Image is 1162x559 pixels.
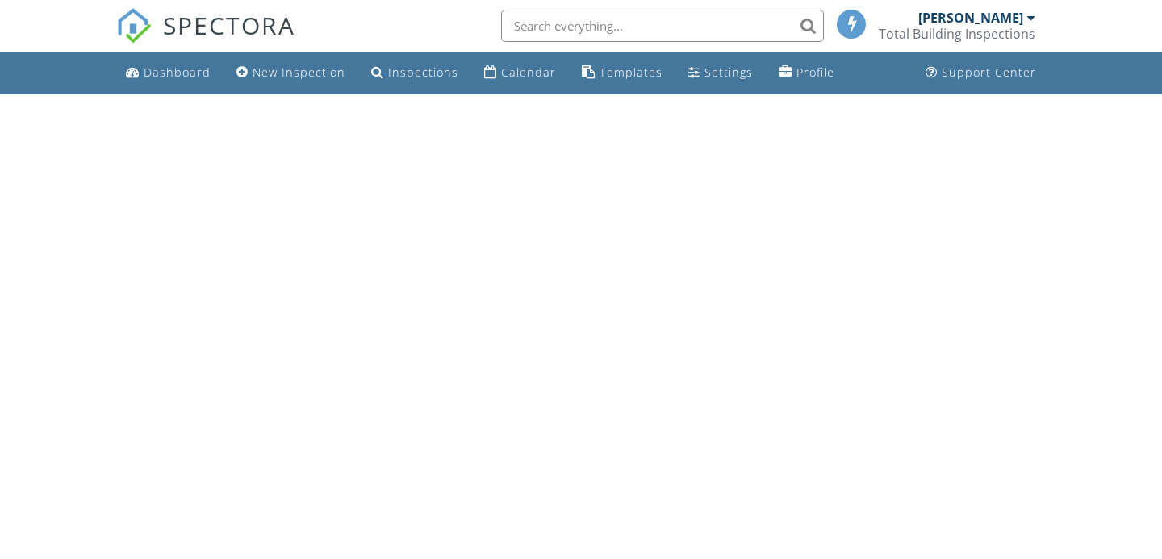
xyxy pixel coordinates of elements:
[144,65,211,80] div: Dashboard
[501,10,824,42] input: Search everything...
[116,22,295,56] a: SPECTORA
[772,58,841,88] a: Profile
[230,58,352,88] a: New Inspection
[704,65,753,80] div: Settings
[388,65,458,80] div: Inspections
[253,65,345,80] div: New Inspection
[501,65,556,80] div: Calendar
[365,58,465,88] a: Inspections
[163,8,295,42] span: SPECTORA
[575,58,669,88] a: Templates
[796,65,834,80] div: Profile
[919,58,1043,88] a: Support Center
[478,58,562,88] a: Calendar
[879,26,1035,42] div: Total Building Inspections
[942,65,1036,80] div: Support Center
[119,58,217,88] a: Dashboard
[116,8,152,44] img: The Best Home Inspection Software - Spectora
[682,58,759,88] a: Settings
[918,10,1023,26] div: [PERSON_NAME]
[600,65,663,80] div: Templates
